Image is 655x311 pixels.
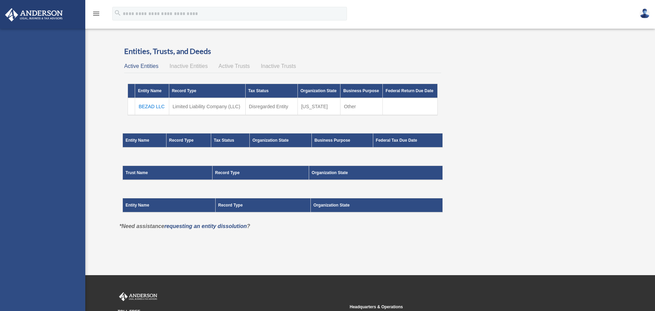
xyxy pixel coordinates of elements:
[3,8,65,22] img: Anderson Advisors Platinum Portal
[250,133,312,148] th: Organization State
[124,63,158,69] span: Active Entities
[311,133,373,148] th: Business Purpose
[170,63,208,69] span: Inactive Entities
[114,9,121,17] i: search
[340,98,383,115] td: Other
[166,133,211,148] th: Record Type
[383,84,437,98] th: Federal Return Due Date
[119,223,250,229] em: *Need assistance ?
[215,198,310,213] th: Record Type
[92,12,100,18] a: menu
[340,84,383,98] th: Business Purpose
[164,223,247,229] a: requesting an entity dissolution
[640,9,650,18] img: User Pic
[123,133,166,148] th: Entity Name
[135,84,169,98] th: Entity Name
[261,63,296,69] span: Inactive Trusts
[169,84,245,98] th: Record Type
[135,98,169,115] td: BEZAD LLC
[373,133,442,148] th: Federal Tax Due Date
[212,166,309,180] th: Record Type
[211,133,249,148] th: Tax Status
[169,98,245,115] td: Limited Liability Company (LLC)
[92,10,100,18] i: menu
[245,84,297,98] th: Tax Status
[309,166,442,180] th: Organization State
[124,46,441,57] h3: Entities, Trusts, and Deeds
[245,98,297,115] td: Disregarded Entity
[118,292,159,301] img: Anderson Advisors Platinum Portal
[219,63,250,69] span: Active Trusts
[297,98,340,115] td: [US_STATE]
[123,166,213,180] th: Trust Name
[123,198,216,213] th: Entity Name
[297,84,340,98] th: Organization State
[310,198,442,213] th: Organization State
[350,303,577,311] small: Headquarters & Operations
